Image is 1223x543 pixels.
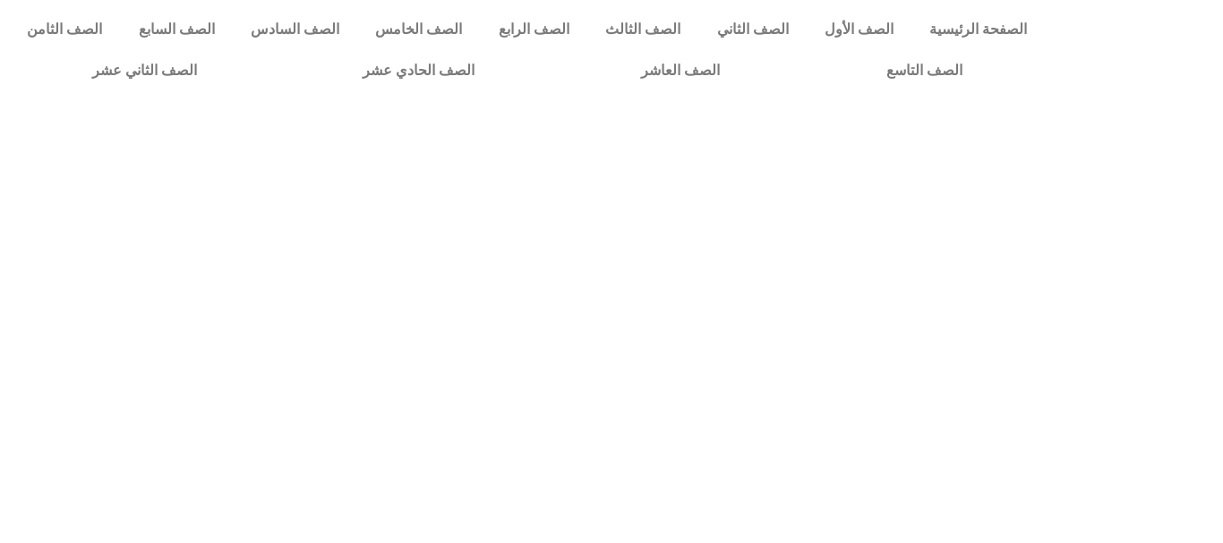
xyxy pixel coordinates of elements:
[807,9,911,50] a: الصف الأول
[803,50,1046,91] a: الصف التاسع
[481,9,587,50] a: الصف الرابع
[587,9,698,50] a: الصف الثالث
[911,9,1045,50] a: الصفحة الرئيسية
[233,9,357,50] a: الصف السادس
[9,9,120,50] a: الصف الثامن
[280,50,559,91] a: الصف الحادي عشر
[357,9,480,50] a: الصف الخامس
[120,9,232,50] a: الصف السابع
[698,9,806,50] a: الصف الثاني
[9,50,280,91] a: الصف الثاني عشر
[558,50,803,91] a: الصف العاشر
